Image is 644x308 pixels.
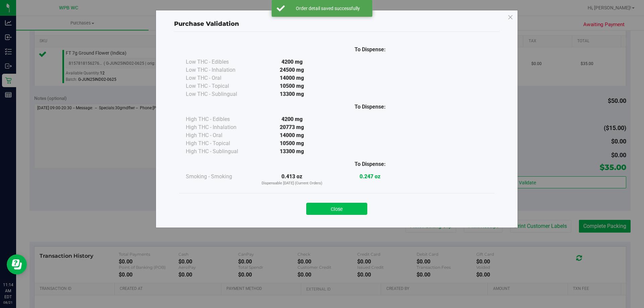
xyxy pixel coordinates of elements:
div: 0.413 oz [253,173,331,186]
div: Low THC - Edibles [186,58,253,66]
div: 4200 mg [253,115,331,123]
p: Dispensable [DATE] (Current Orders) [253,181,331,186]
div: 13300 mg [253,147,331,156]
div: 10500 mg [253,139,331,147]
iframe: Resource center [7,254,27,274]
div: Low THC - Topical [186,82,253,90]
div: 10500 mg [253,82,331,90]
button: Close [306,203,367,215]
strong: 0.247 oz [360,173,380,180]
div: 14000 mg [253,131,331,139]
div: 24500 mg [253,66,331,74]
span: Purchase Validation [174,20,239,27]
div: 4200 mg [253,58,331,66]
div: High THC - Topical [186,139,253,147]
div: High THC - Sublingual [186,147,253,156]
div: High THC - Inhalation [186,123,253,131]
div: High THC - Oral [186,131,253,139]
div: To Dispense: [331,46,409,54]
div: Low THC - Sublingual [186,90,253,98]
div: 13300 mg [253,90,331,98]
div: 20773 mg [253,123,331,131]
div: Order detail saved successfully [288,5,367,12]
div: Low THC - Inhalation [186,66,253,74]
div: Smoking - Smoking [186,173,253,181]
div: To Dispense: [331,160,409,168]
div: Low THC - Oral [186,74,253,82]
div: 14000 mg [253,74,331,82]
div: To Dispense: [331,103,409,111]
div: High THC - Edibles [186,115,253,123]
